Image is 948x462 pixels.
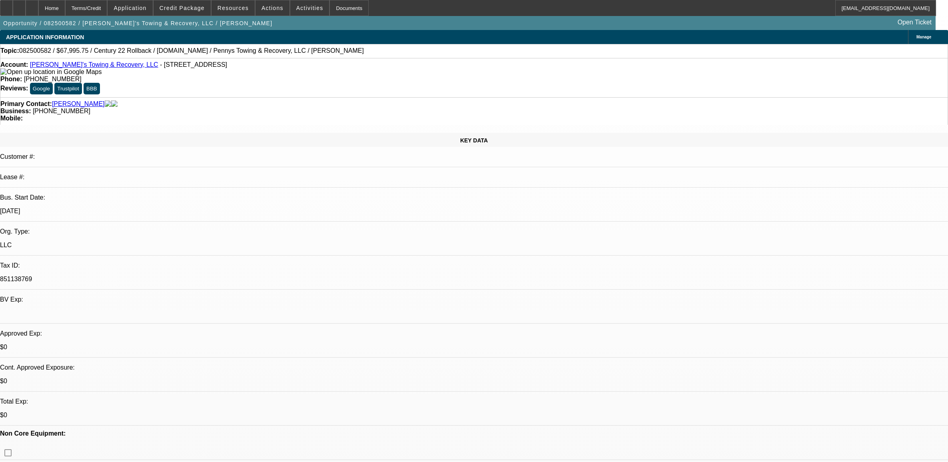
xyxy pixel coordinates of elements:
[0,47,19,54] strong: Topic:
[255,0,289,16] button: Actions
[290,0,329,16] button: Activities
[0,76,22,82] strong: Phone:
[6,34,84,40] span: APPLICATION INFORMATION
[24,76,82,82] span: [PHONE_NUMBER]
[916,35,931,39] span: Manage
[160,61,227,68] span: - [STREET_ADDRESS]
[154,0,211,16] button: Credit Package
[0,108,31,114] strong: Business:
[54,83,82,94] button: Trustpilot
[0,115,23,122] strong: Mobile:
[894,16,935,29] a: Open Ticket
[218,5,249,11] span: Resources
[160,5,205,11] span: Credit Package
[33,108,90,114] span: [PHONE_NUMBER]
[261,5,283,11] span: Actions
[111,100,118,108] img: linkedin-icon.png
[212,0,255,16] button: Resources
[0,61,28,68] strong: Account:
[0,68,102,75] a: View Google Maps
[460,137,488,144] span: KEY DATA
[114,5,146,11] span: Application
[3,20,272,26] span: Opportunity / 082500582 / [PERSON_NAME]'s Towing & Recovery, LLC / [PERSON_NAME]
[0,68,102,76] img: Open up location in Google Maps
[52,100,105,108] a: [PERSON_NAME]
[84,83,100,94] button: BBB
[296,5,323,11] span: Activities
[30,83,53,94] button: Google
[0,100,52,108] strong: Primary Contact:
[30,61,158,68] a: [PERSON_NAME]'s Towing & Recovery, LLC
[19,47,364,54] span: 082500582 / $67,995.75 / Century 22 Rollback / [DOMAIN_NAME] / Pennys Towing & Recovery, LLC / [P...
[105,100,111,108] img: facebook-icon.png
[108,0,152,16] button: Application
[0,85,28,92] strong: Reviews:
